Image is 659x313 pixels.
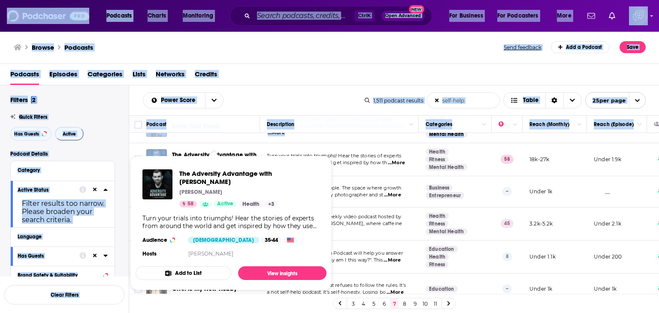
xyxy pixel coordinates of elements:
a: Active [214,201,237,208]
span: ...More [384,257,401,264]
a: Health [426,148,449,155]
a: Podcasts [64,43,93,51]
a: Entrepreneur [426,192,464,199]
button: Column Actions [635,120,645,130]
div: Search podcasts, credits, & more... [238,6,440,26]
a: Show notifications dropdown [605,9,619,23]
div: Podcast [146,119,166,129]
a: The Adversity Advantage with Doug Bopst [179,169,320,186]
a: +3 [265,201,278,208]
p: 3.2k-5.2k [529,220,553,227]
a: 8 [400,298,409,309]
div: Filter results too narrow. Please broaden your search criteria. [18,199,108,224]
a: Networks [156,67,184,85]
p: 45 [501,219,514,228]
span: This is the grief podcast that refuses to follow the rules. It's [267,282,406,288]
div: Sort Direction [545,93,563,108]
p: Podcast Details [10,151,115,157]
img: The Adversity Advantage with Doug Bopst [146,149,167,170]
span: The Enneagram Ego Death Podcast will help you answer [267,250,403,256]
span: The Adversity Advantage with [PERSON_NAME] [179,169,320,186]
p: Under 200 [594,253,622,260]
a: 58 [179,201,197,208]
h2: Filters [10,96,37,104]
p: -- [502,187,512,196]
a: 10 [421,298,429,309]
button: open menu [443,9,494,23]
span: Table [523,97,538,103]
a: Podchaser - Follow, Share and Rate Podcasts [7,8,89,24]
span: Logged in as corioliscompany [629,6,648,25]
div: Turn your trials into triumphs! Hear the stories of experts from around the world and get inspire... [142,214,320,230]
button: open menu [205,93,223,108]
a: Fitness [426,220,448,227]
a: Lists [133,67,145,85]
button: open menu [492,9,551,23]
button: Clear Filters [4,285,124,304]
span: Credits [195,67,217,85]
span: Open Advanced [385,14,421,18]
span: ...More [388,160,405,166]
a: 11 [431,298,440,309]
span: Active [63,132,76,136]
span: For Podcasters [497,10,538,22]
a: Episodes [49,67,77,85]
p: Under 1k [594,285,617,292]
button: Column Actions [574,120,585,130]
button: Active Status [18,184,79,195]
div: Categories [426,119,452,129]
button: Column Actions [479,120,490,130]
span: 58 [187,200,193,208]
a: Categories [88,67,122,85]
span: Ctrl K [354,10,375,21]
a: Education [426,286,458,292]
span: the lingering question, "why am I this way?". This [267,257,383,263]
p: 18k-27k [529,156,549,163]
a: Education [426,246,458,253]
a: Show notifications dropdown [584,9,599,23]
button: Brand Safety & Suitability [18,270,108,280]
a: 9 [411,298,419,309]
h3: Browse [32,43,54,51]
a: Mental Health [426,164,467,171]
span: More [557,10,571,22]
a: Health [239,201,263,208]
span: 2 [31,96,37,104]
a: 4 [359,298,368,309]
h2: Choose List sort [143,92,224,108]
img: User Profile [629,6,648,25]
h2: Choose View [503,92,582,108]
div: [DEMOGRAPHIC_DATA] [188,237,259,244]
div: Brand Safety & Suitability [18,272,100,278]
a: 7 [390,298,399,309]
img: The Adversity Advantage with Doug Bopst [142,169,172,199]
div: Reach (Monthly) [529,119,569,129]
span: Trying Not to Die is a bi-weekly video podcast hosted by [267,214,402,220]
button: open menu [100,9,143,23]
a: Health [426,253,449,260]
a: Health [426,213,449,220]
span: Charts [148,10,166,22]
span: Active [217,200,233,208]
div: Active Status [18,187,74,193]
h3: Audience [142,237,181,244]
p: -- [502,284,512,293]
span: New [409,5,424,13]
button: Show profile menu [629,6,648,25]
a: Podcasts [10,67,39,85]
a: 5 [369,298,378,309]
button: Active [55,127,84,141]
p: [PERSON_NAME] [179,189,222,196]
a: View Insights [238,266,326,280]
span: 25 per page [586,94,626,107]
div: 1,511 podcast results [365,97,423,104]
a: Charts [142,9,171,23]
span: Turn your trials into triumphs! Hear the stories of experts [267,153,401,159]
p: 58 [501,155,514,163]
